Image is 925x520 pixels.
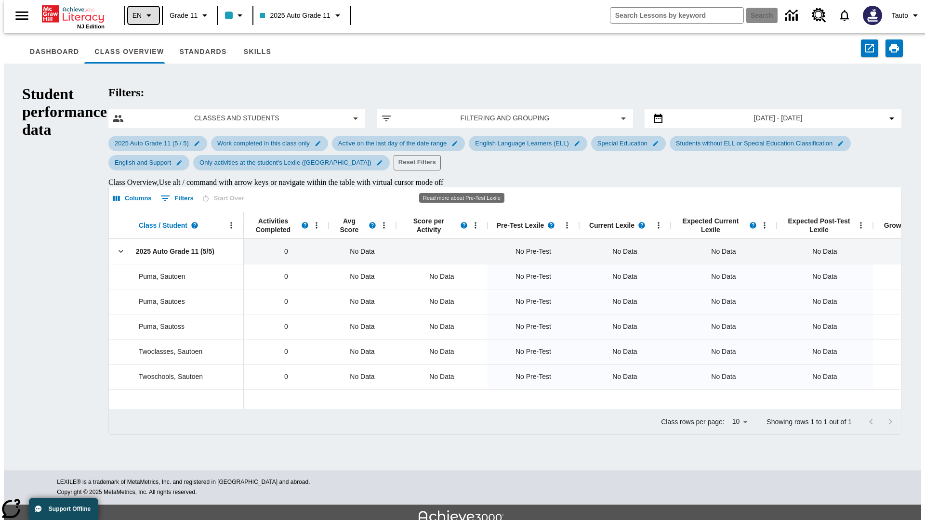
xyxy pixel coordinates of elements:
[886,113,898,124] svg: Collapse Date Range Filter
[746,218,760,233] button: Read more about Expected Current Lexile
[832,3,857,28] a: Notifications
[544,218,558,233] button: Read more about Pre-Test Lexile
[193,155,390,170] div: Edit Only activities at the student's Lexile (Reading) filter selected submenu item
[612,372,637,382] span: No Data
[857,3,888,28] button: Select a new avatar
[329,339,396,364] div: No Data, Twoclasses, Sautoen
[194,159,377,166] span: Only activities at the student's Lexile ([GEOGRAPHIC_DATA])
[244,289,329,314] div: 0, Puma, Sautoes
[515,272,551,282] span: No Pre-Test, Puma, Sautoen
[345,242,379,261] span: No Data
[329,264,396,289] div: No Data, Puma, Sautoen
[284,297,288,307] span: 0
[670,140,838,147] span: Students without ELL or Special Education Classification
[108,155,189,170] div: Edit English and Support filter selected submenu item
[579,364,671,389] div: No Data, Twoschools, Sautoen
[400,113,610,123] span: Filtering and Grouping
[515,297,551,307] span: No Pre-Test, Puma, Sautoes
[469,136,587,151] div: Edit English Language Learners (ELL) filter selected submenu item
[132,11,142,21] span: EN
[345,267,379,286] span: No Data
[139,372,203,381] span: Twoschools, Sautoen
[888,7,925,24] button: Profile/Settings
[57,489,197,495] span: Copyright © 2025 MetaMetrics, Inc. All rights reserved.
[589,221,634,230] span: Current Lexile
[591,136,666,151] div: Edit Special Education filter selected submenu item
[114,244,128,259] button: Click here to collapse the class row
[136,247,214,256] span: 2025 Auto Grade 11 (5/5)
[139,297,185,306] span: Puma, Sautoes
[754,113,803,123] span: [DATE] - [DATE]
[812,297,837,307] span: No Data, Puma, Sautoes
[284,247,288,257] span: 0
[469,140,574,147] span: English Language Learners (ELL)
[579,264,671,289] div: No Data, Puma, Sautoen
[757,218,772,233] button: Open Menu
[468,218,483,233] button: Open Menu
[377,218,391,233] button: Open Menu
[139,322,185,331] span: Puma, Sautoss
[224,218,238,233] button: Open Menu
[29,498,98,520] button: Support Offline
[77,24,105,29] span: NJ Edition
[424,367,459,386] div: No Data, Twoschools, Sautoen
[333,217,365,234] span: Avg Score
[515,347,551,357] span: No Pre-Test, Twoclasses, Sautoen
[579,239,671,264] div: No Data, 2025 Auto Grade 11 (5/5)
[780,2,806,29] a: Data Center
[728,415,752,429] div: 10
[812,272,837,282] span: No Data, Puma, Sautoen
[112,113,361,124] button: Select classes and students menu item
[329,314,396,339] div: No Data, Puma, Sautoss
[648,113,898,124] button: Select the date range menu item
[244,264,329,289] div: 0, Puma, Sautoen
[812,322,837,332] span: No Data, Puma, Sautoss
[244,239,329,264] div: 0, 2025 Auto Grade 11 (5/5)
[424,342,459,361] div: No Data, Twoclasses, Sautoen
[592,140,653,147] span: Special Education
[612,272,637,282] span: No Data
[711,297,736,307] span: No Data, Puma, Sautoes
[244,314,329,339] div: 0, Puma, Sautoss
[515,247,551,257] span: No Pre-Test, 2025 Auto Grade 11 (5/5)
[132,113,342,123] span: Classes and Students
[108,136,207,151] div: Edit 2025 Auto Grade 11 (5 / 5) filter selected submenu item
[863,6,882,25] img: Avatar
[401,217,457,234] span: Score per Activity
[329,364,396,389] div: No Data, Twoschools, Sautoen
[345,342,379,362] span: No Data
[612,247,637,257] span: No Data
[854,218,868,233] button: Open Menu
[234,40,280,64] button: Skills
[139,221,187,230] span: Class / Student
[172,40,234,64] button: Standards
[87,40,172,64] button: Class Overview
[579,314,671,339] div: No Data, Puma, Sautoss
[711,322,736,332] span: No Data, Puma, Sautoss
[8,1,36,30] button: Open side menu
[610,8,743,23] input: search field
[675,217,746,234] span: Expected Current Lexile
[885,39,903,57] button: Print
[244,339,329,364] div: 0, Twoclasses, Sautoen
[109,159,177,166] span: English and Support
[109,140,195,147] span: 2025 Auto Grade 11 (5 / 5)
[211,140,316,147] span: Work completed in this class only
[419,193,504,203] div: Read more about Pre-Test Lexile
[781,217,857,234] span: Expected Post-Test Lexile
[108,86,901,99] h2: Filters:
[812,347,837,357] span: No Data, Twoclasses, Sautoen
[457,218,471,233] button: Read more about Score per Activity
[116,247,126,256] svg: Click here to collapse the class row
[249,217,298,234] span: Activities Completed
[766,417,852,427] p: Showing rows 1 to 1 out of 1
[22,40,87,64] button: Dashboard
[298,218,312,233] button: Read more about Activities Completed
[139,272,185,281] span: Puma, Sautoen
[812,372,837,382] span: No Data, Twoschools, Sautoen
[57,478,868,487] p: LEXILE® is a trademark of MetaMetrics, Inc. and registered in [GEOGRAPHIC_DATA] and abroad.
[579,339,671,364] div: No Data, Twoclasses, Sautoen
[284,347,288,357] span: 0
[497,221,544,230] span: Pre-Test Lexile
[309,218,324,233] button: Open Menu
